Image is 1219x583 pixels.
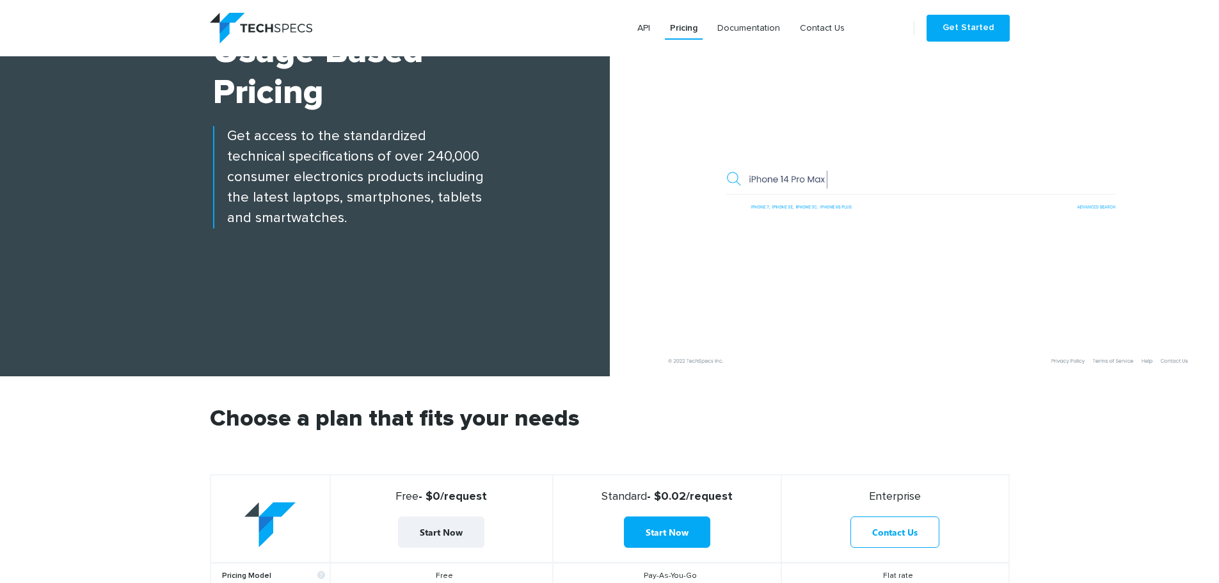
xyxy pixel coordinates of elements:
[624,516,710,548] a: Start Now
[665,17,703,40] a: Pricing
[210,13,312,44] img: logo
[559,490,776,504] strong: - $0.02/request
[795,17,850,40] a: Contact Us
[850,516,939,548] a: Contact Us
[398,516,484,548] a: Start Now
[244,502,296,548] img: table-logo.png
[602,491,647,502] span: Standard
[632,17,655,40] a: API
[213,126,610,228] p: Get access to the standardized technical specifications of over 240,000 consumer electronics prod...
[712,17,785,40] a: Documentation
[210,408,1010,474] h2: Choose a plan that fits your needs
[336,490,547,504] strong: - $0/request
[869,491,921,502] span: Enterprise
[222,571,325,581] b: Pricing Model
[927,15,1010,42] a: Get Started
[395,491,418,502] span: Free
